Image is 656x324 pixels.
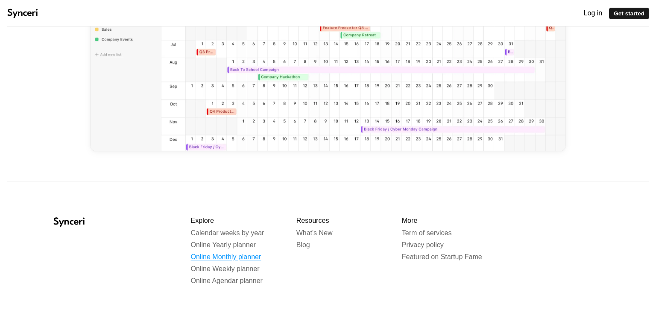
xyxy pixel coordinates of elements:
a: Featured on Startup Fame [402,253,482,260]
a: What's New [296,229,333,236]
a: Log in [581,6,605,20]
a: Get started [609,8,649,19]
a: Online Weekly planner [191,265,260,272]
a: Blog [296,241,310,248]
p: Explore [191,216,286,226]
a: Online Agendar planner [191,277,263,284]
a: Online Monthly planner [191,253,261,260]
a: Privacy policy [402,241,444,248]
a: Online Yearly planner [191,241,256,248]
a: Calendar weeks by year [191,229,264,236]
a: Term of services [402,229,452,236]
p: Resources [296,216,392,226]
p: More [402,216,497,226]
